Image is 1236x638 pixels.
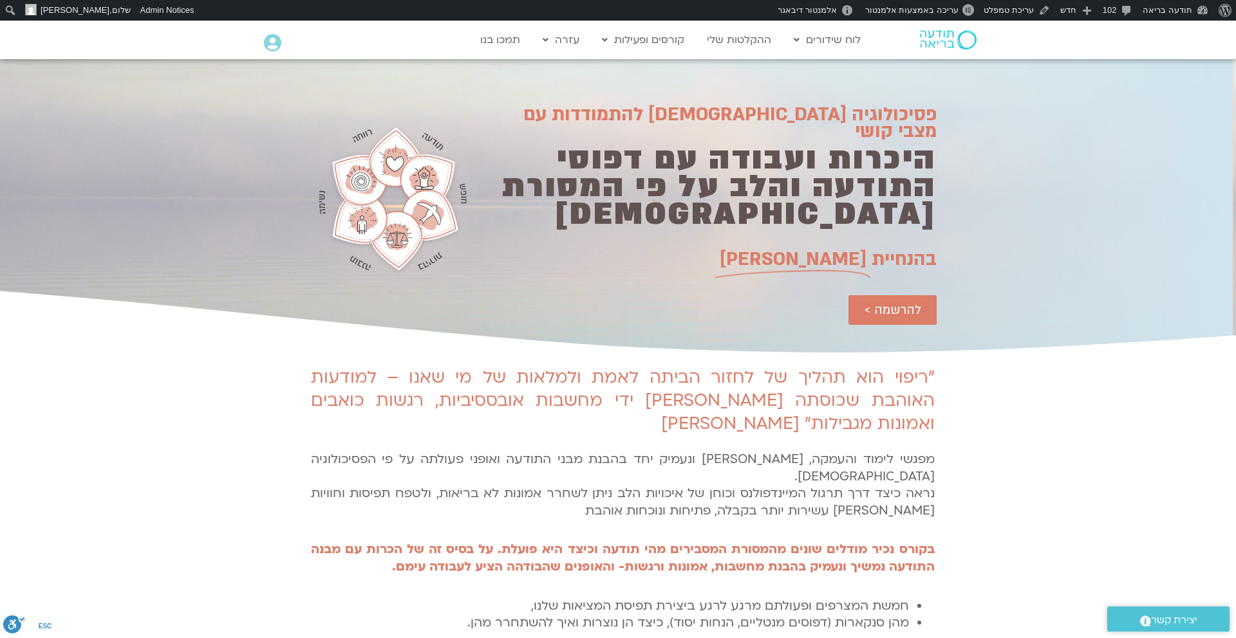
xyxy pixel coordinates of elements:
[848,295,937,325] a: להרשמה >
[872,246,937,271] span: בהנחיית
[700,28,778,52] a: ההקלטות שלי
[491,145,937,229] h1: היכרות ועבודה עם דפוסי התודעה והלב על פי המסורת [DEMOGRAPHIC_DATA]
[920,30,977,50] img: תודעה בריאה
[429,541,935,558] span: בקורס נכיר מודלים שונים מהמסורת המסבירים מהי תודעה וכיצד היא פועלת. על בסיס זה
[474,28,527,52] a: תמכו בנו
[491,106,937,140] h1: פסיכולוגיה [DEMOGRAPHIC_DATA] להתמודדות עם מצבי קושי
[787,28,867,52] a: לוח שידורים
[865,5,959,15] span: עריכה באמצעות אלמנטור
[311,451,935,484] span: מפגשי לימוד והעמקה, [PERSON_NAME] ונעמיק יחד בהבנת מבני התודעה ואופני פעולתה על פי הפסיכולוגיה [D...
[1107,606,1230,632] a: יצירת קשר
[1151,612,1197,629] span: יצירת קשר
[311,485,935,518] span: נראה כיצד דרך תרגול המיינדפולנס וכוחן של איכויות הלב ניתן לשחרר אמונות לא בריאות, ולטפח תפיסות וח...
[531,597,909,614] span: חמשת המצרפים ופעולתם מרגע לרגע ביצירת תפיסת המציאות שלנו,
[467,614,909,631] span: מהן סנקארות (דפוסים מנטליים, הנחות יסוד), כיצד הן נוצרות ואיך להשתחרר מהן.
[864,303,921,317] span: להרשמה >
[311,541,424,558] span: של הכרות עם מבנה
[311,366,935,435] span: "ריפוי הוא תהליך של לחזור הביתה לאמת ולמלאות של מי שאנו – למודעות האוהבת שכוסתה [PERSON_NAME] ידי...
[595,28,691,52] a: קורסים ופעילות
[392,558,935,575] span: התודעה נמשיך ונעמיק בהבנת מחשבות, אמונות ורגשות- והאופנים שהבודהה הציע לעבודה עימם.
[41,5,109,15] span: [PERSON_NAME]
[536,28,586,52] a: עזרה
